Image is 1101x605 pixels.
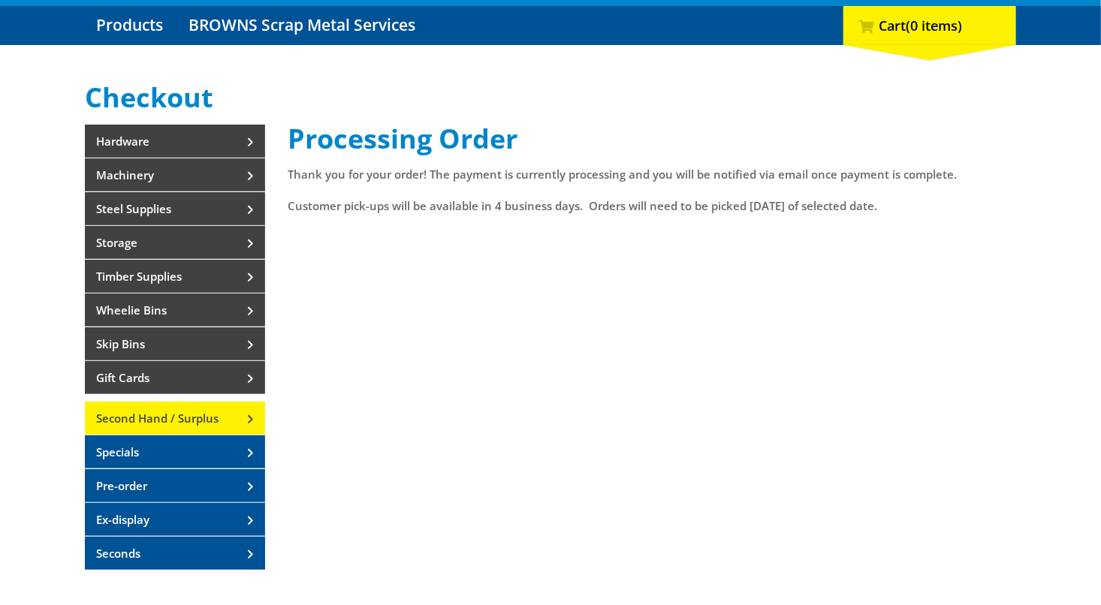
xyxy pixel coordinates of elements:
h1: Checkout [85,83,1016,113]
p: Thank you for your order! The payment is currently processing and you will be notified via email ... [288,165,1016,183]
a: View all Ex-display products [85,503,265,536]
a: Go to the Steel Supplies page [85,192,265,225]
a: Go to the Skip Bins page [85,327,265,360]
a: Go to the Wheelie Bins page [85,293,265,327]
a: Go to the Timber Supplies page [85,260,265,293]
p: Customer pick-ups will be available in 4 business days. Orders will need to be picked [DATE] of s... [288,197,1016,215]
h1: Processing Order [288,124,1016,154]
a: Go to the BROWNS Scrap Metal Services page [177,6,427,45]
a: Go to the Hardware page [85,125,265,158]
a: View all Specials products [85,435,265,468]
a: View all Pre-order products [85,469,265,502]
span: (0 items) [906,17,962,35]
a: View all Seconds products [85,537,265,570]
div: Cart [843,6,1016,45]
a: Go to the Machinery page [85,158,265,191]
a: Go to the Gift Cards page [85,361,265,394]
a: View all Second Hand / Surplus products [85,402,265,435]
a: Go to the Products page [85,6,174,45]
a: Go to the Storage page [85,226,265,259]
